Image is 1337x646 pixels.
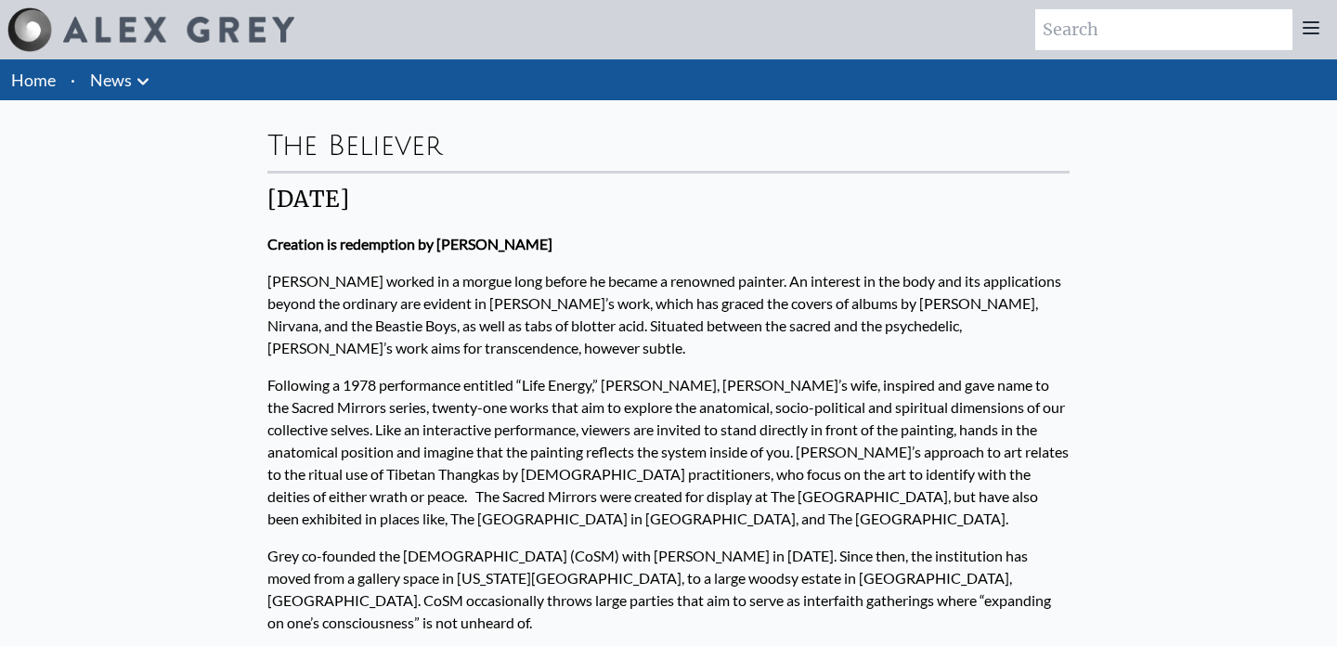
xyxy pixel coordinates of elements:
a: Home [11,70,56,90]
input: Search [1035,9,1292,50]
div: [DATE] [267,185,1070,214]
li: · [63,59,83,100]
a: News [90,67,132,93]
div: The Believer [267,115,1070,171]
strong: Creation is redemption by [PERSON_NAME] [267,235,552,252]
p: Grey co-founded the [DEMOGRAPHIC_DATA] (CoSM) with [PERSON_NAME] in [DATE]. Since then, the insti... [267,537,1070,641]
p: Following a 1978 performance entitled “Life Energy,” [PERSON_NAME], [PERSON_NAME]’s wife, inspire... [267,367,1070,537]
p: [PERSON_NAME] worked in a morgue long before he became a renowned painter. An interest in the bod... [267,263,1070,367]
